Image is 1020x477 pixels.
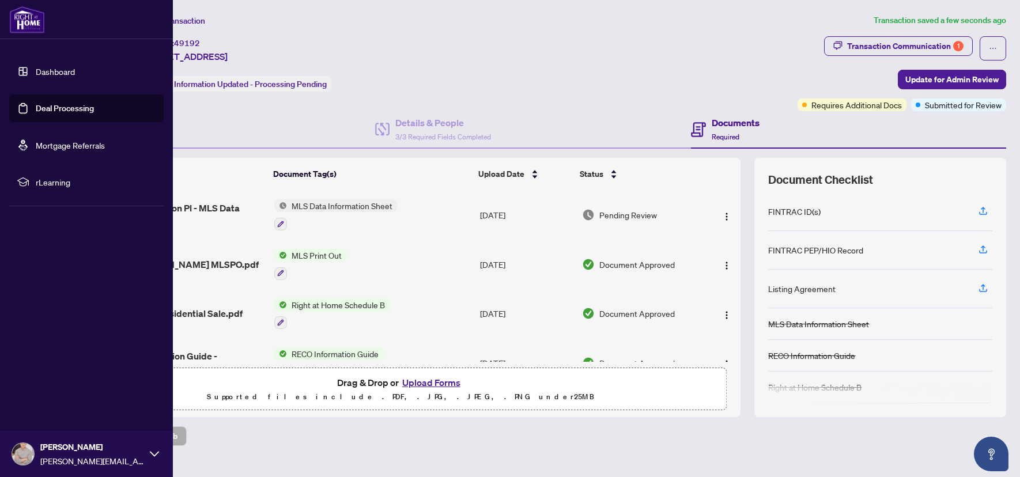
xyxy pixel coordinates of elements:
[580,168,603,180] span: Status
[712,132,739,141] span: Required
[768,349,855,362] div: RECO Information Guide
[274,249,346,280] button: Status IconMLS Print Out
[599,357,675,369] span: Document Approved
[811,99,902,111] span: Requires Additional Docs
[337,375,464,390] span: Drag & Drop or
[40,455,144,467] span: [PERSON_NAME][EMAIL_ADDRESS][DOMAIN_NAME]
[717,304,736,323] button: Logo
[768,282,836,295] div: Listing Agreement
[9,6,45,33] img: logo
[898,70,1006,89] button: Update for Admin Review
[109,258,259,271] span: 1857 [PERSON_NAME] MLSPO.pdf
[36,103,94,113] a: Deal Processing
[36,140,105,150] a: Mortgage Referrals
[395,116,491,130] h4: Details & People
[722,311,731,320] img: Logo
[143,76,331,92] div: Status:
[274,249,287,262] img: Status Icon
[269,158,474,190] th: Document Tag(s)
[599,209,657,221] span: Pending Review
[475,190,577,240] td: [DATE]
[109,201,265,229] span: 1857 Kensington Pl - MLS Data Form.pdf
[722,261,731,270] img: Logo
[582,307,595,320] img: Document Status
[768,317,869,330] div: MLS Data Information Sheet
[109,349,265,377] span: RECO Information Guide - [PERSON_NAME] - Signed.pdf
[399,375,464,390] button: Upload Forms
[12,443,34,465] img: Profile Icon
[478,168,524,180] span: Upload Date
[143,16,205,26] span: View Transaction
[582,258,595,271] img: Document Status
[274,199,287,212] img: Status Icon
[287,347,383,360] span: RECO Information Guide
[475,240,577,289] td: [DATE]
[905,70,999,89] span: Update for Admin Review
[40,441,144,453] span: [PERSON_NAME]
[717,354,736,372] button: Logo
[105,158,269,190] th: (5) File Name
[722,212,731,221] img: Logo
[722,359,731,369] img: Logo
[174,79,327,89] span: Information Updated - Processing Pending
[874,14,1006,27] article: Transaction saved a few seconds ago
[74,368,726,411] span: Drag & Drop orUpload FormsSupported files include .PDF, .JPG, .JPEG, .PNG under25MB
[575,158,702,190] th: Status
[174,38,200,48] span: 49192
[274,199,397,230] button: Status IconMLS Data Information Sheet
[274,347,287,360] img: Status Icon
[81,390,719,404] p: Supported files include .PDF, .JPG, .JPEG, .PNG under 25 MB
[287,249,346,262] span: MLS Print Out
[582,357,595,369] img: Document Status
[717,255,736,274] button: Logo
[274,298,287,311] img: Status Icon
[925,99,1002,111] span: Submitted for Review
[824,36,973,56] button: Transaction Communication1
[36,66,75,77] a: Dashboard
[143,50,228,63] span: [STREET_ADDRESS]
[109,306,243,320] span: Schedule B Residential Sale.pdf
[36,176,156,188] span: rLearning
[953,41,964,51] div: 1
[287,298,390,311] span: Right at Home Schedule B
[989,44,997,52] span: ellipsis
[274,347,383,378] button: Status IconRECO Information Guide
[768,381,862,393] div: Right at Home Schedule B
[768,172,873,188] span: Document Checklist
[599,258,675,271] span: Document Approved
[395,132,491,141] span: 3/3 Required Fields Completed
[582,209,595,221] img: Document Status
[768,244,863,256] div: FINTRAC PEP/HIO Record
[475,289,577,339] td: [DATE]
[974,437,1008,471] button: Open asap
[847,37,964,55] div: Transaction Communication
[274,298,390,330] button: Status IconRight at Home Schedule B
[712,116,760,130] h4: Documents
[287,199,397,212] span: MLS Data Information Sheet
[717,206,736,224] button: Logo
[768,205,821,218] div: FINTRAC ID(s)
[475,338,577,388] td: [DATE]
[474,158,575,190] th: Upload Date
[599,307,675,320] span: Document Approved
